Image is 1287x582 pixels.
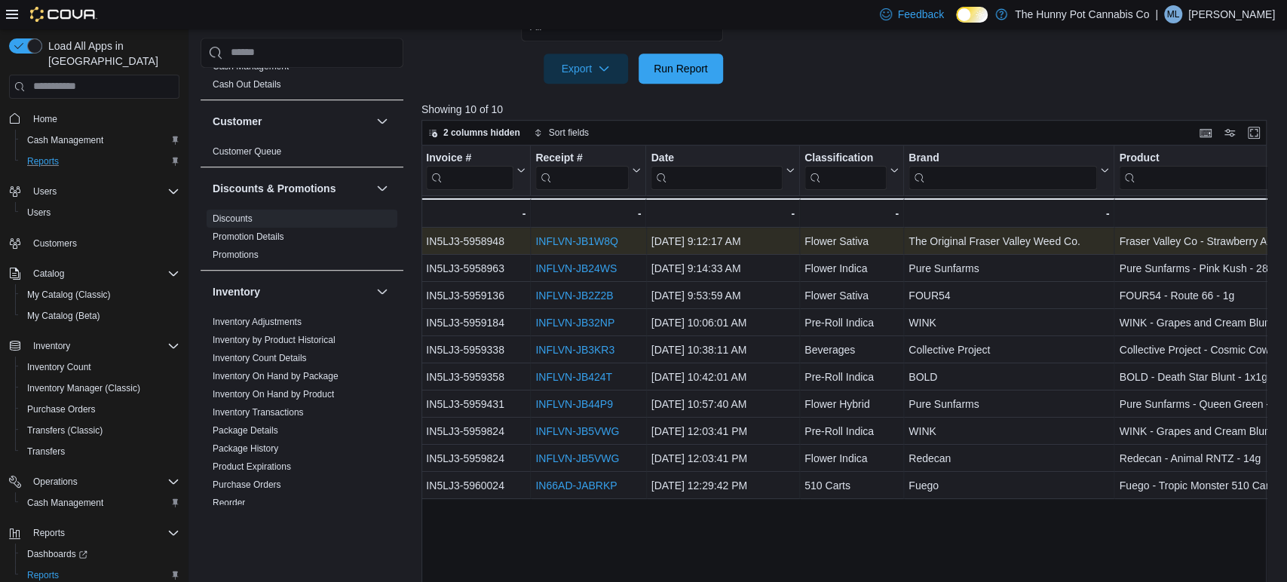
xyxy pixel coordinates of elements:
span: Reports [27,155,59,167]
div: Pre-Roll Indica [804,368,899,386]
a: Reports [21,152,65,170]
span: Catalog [27,265,179,283]
button: Reports [15,151,185,172]
button: 2 columns hidden [422,124,526,142]
div: Inventory [201,313,403,536]
button: Reports [27,524,71,542]
span: Users [33,185,57,198]
a: My Catalog (Beta) [21,307,106,325]
a: Inventory On Hand by Product [213,389,334,400]
a: Inventory Count [21,358,97,376]
div: [DATE] 12:29:42 PM [651,476,794,495]
div: IN5LJ3-5959358 [426,368,526,386]
button: Inventory [3,335,185,357]
div: Flower Sativa [804,286,899,305]
a: Home [27,110,63,128]
div: IN5LJ3-5958948 [426,232,526,250]
span: Reports [33,527,65,539]
a: INFLVN-JB2Z2B [535,289,613,302]
button: Run Report [639,54,723,84]
span: My Catalog (Beta) [21,307,179,325]
div: Flower Indica [804,259,899,277]
span: Reports [27,569,59,581]
button: Inventory Count [15,357,185,378]
span: Inventory Manager (Classic) [21,379,179,397]
a: Promotions [213,250,259,260]
a: Transfers [21,443,71,461]
a: Customers [27,234,83,253]
span: Run Report [654,61,708,76]
div: IN5LJ3-5959184 [426,314,526,332]
div: FOUR54 [909,286,1109,305]
a: Inventory Manager (Classic) [21,379,146,397]
span: My Catalog (Classic) [27,289,111,301]
a: Package History [213,443,278,454]
h3: Inventory [213,284,260,299]
div: Brand [909,151,1097,189]
a: Inventory by Product Historical [213,335,336,345]
span: Inventory [27,337,179,355]
span: 2 columns hidden [443,127,520,139]
a: Product Expirations [213,461,291,472]
div: Beverages [804,341,899,359]
span: Inventory Count [27,361,91,373]
div: Pre-Roll Indica [804,422,899,440]
button: Brand [909,151,1109,189]
button: Operations [27,473,84,491]
a: INFLVN-JB3KR3 [535,344,614,356]
a: Dashboards [21,545,93,563]
a: INFLVN-JB32NP [535,317,614,329]
div: - [651,204,794,222]
a: INFLVN-JB424T [535,371,612,383]
span: Reports [21,152,179,170]
button: Invoice # [426,151,526,189]
a: Cash Out Details [213,79,281,90]
button: Enter fullscreen [1245,124,1263,142]
div: [DATE] 12:03:41 PM [651,449,794,467]
button: Cash Management [15,492,185,513]
a: INFLVN-JB1W8Q [535,235,617,247]
button: Discounts & Promotions [373,179,391,198]
div: The Original Fraser Valley Weed Co. [909,232,1109,250]
span: Customer Queue [213,145,281,158]
button: Home [3,108,185,130]
span: Customers [27,234,179,253]
span: My Catalog (Beta) [27,310,100,322]
div: IN5LJ3-5959338 [426,341,526,359]
button: Inventory Manager (Classic) [15,378,185,399]
button: Transfers (Classic) [15,420,185,441]
span: Inventory Adjustments [213,316,302,328]
div: Invoice # [426,151,513,165]
div: Pure Sunfarms [909,259,1109,277]
p: The Hunny Pot Cannabis Co [1015,5,1149,23]
button: Classification [804,151,899,189]
span: Package History [213,443,278,455]
button: Operations [3,471,185,492]
span: Customers [33,237,77,250]
a: IN66AD-JABRKP [535,479,617,492]
button: Users [3,181,185,202]
div: WINK [909,422,1109,440]
div: [DATE] 10:42:01 AM [651,368,794,386]
h3: Discounts & Promotions [213,181,336,196]
span: Load All Apps in [GEOGRAPHIC_DATA] [42,38,179,69]
span: Purchase Orders [27,403,96,415]
a: Discounts [213,213,253,224]
div: IN5LJ3-5959431 [426,395,526,413]
button: My Catalog (Beta) [15,305,185,326]
p: Showing 10 of 10 [421,102,1275,117]
div: IN5LJ3-5958963 [426,259,526,277]
a: Package Details [213,425,278,436]
div: Flower Indica [804,449,899,467]
span: Export [553,54,619,84]
div: [DATE] 10:57:40 AM [651,395,794,413]
span: Users [27,182,179,201]
button: Inventory [27,337,76,355]
a: My Catalog (Classic) [21,286,117,304]
div: [DATE] 9:12:17 AM [651,232,794,250]
div: Discounts & Promotions [201,210,403,270]
span: Package Details [213,424,278,436]
button: Discounts & Promotions [213,181,370,196]
div: Pure Sunfarms [909,395,1109,413]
